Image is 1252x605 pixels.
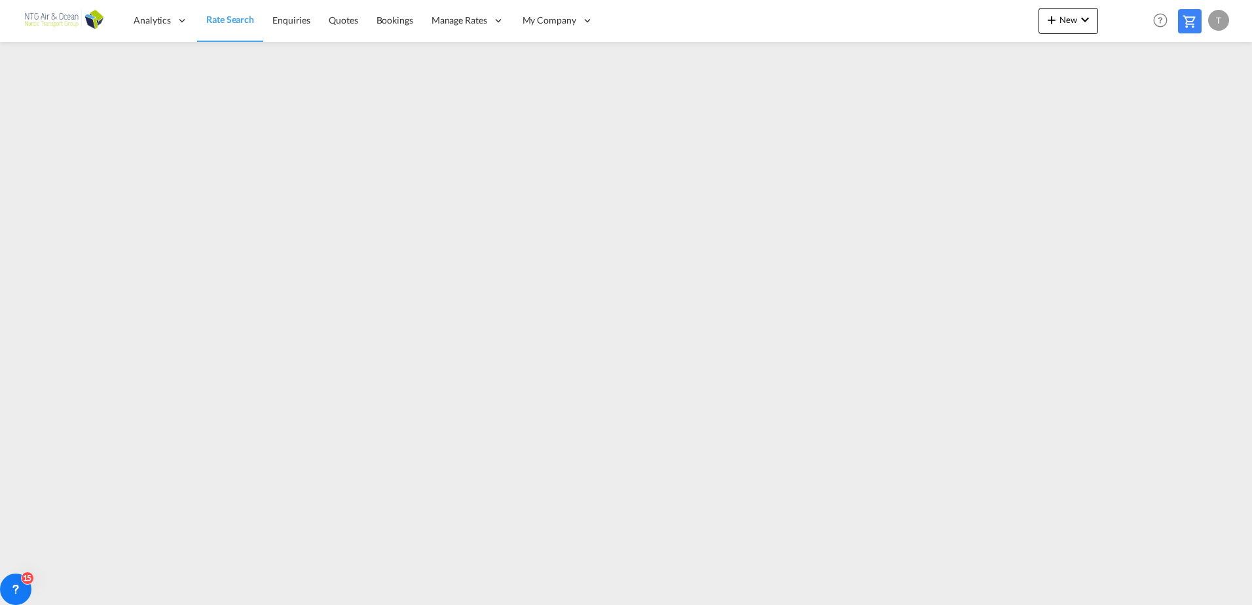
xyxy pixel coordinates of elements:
span: Rate Search [206,14,254,25]
div: T [1208,10,1229,31]
span: Analytics [134,14,171,27]
div: Help [1149,9,1178,33]
md-icon: icon-chevron-down [1077,12,1093,27]
img: 11910840b01311ecb8da0d962ca1e2a3.png [20,6,108,35]
span: Bookings [377,14,413,26]
span: Quotes [329,14,358,26]
span: Help [1149,9,1171,31]
md-icon: icon-plus 400-fg [1044,12,1059,27]
span: Manage Rates [432,14,487,27]
button: icon-plus 400-fgNewicon-chevron-down [1039,8,1098,34]
span: My Company [523,14,576,27]
span: Enquiries [272,14,310,26]
span: New [1044,14,1093,25]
